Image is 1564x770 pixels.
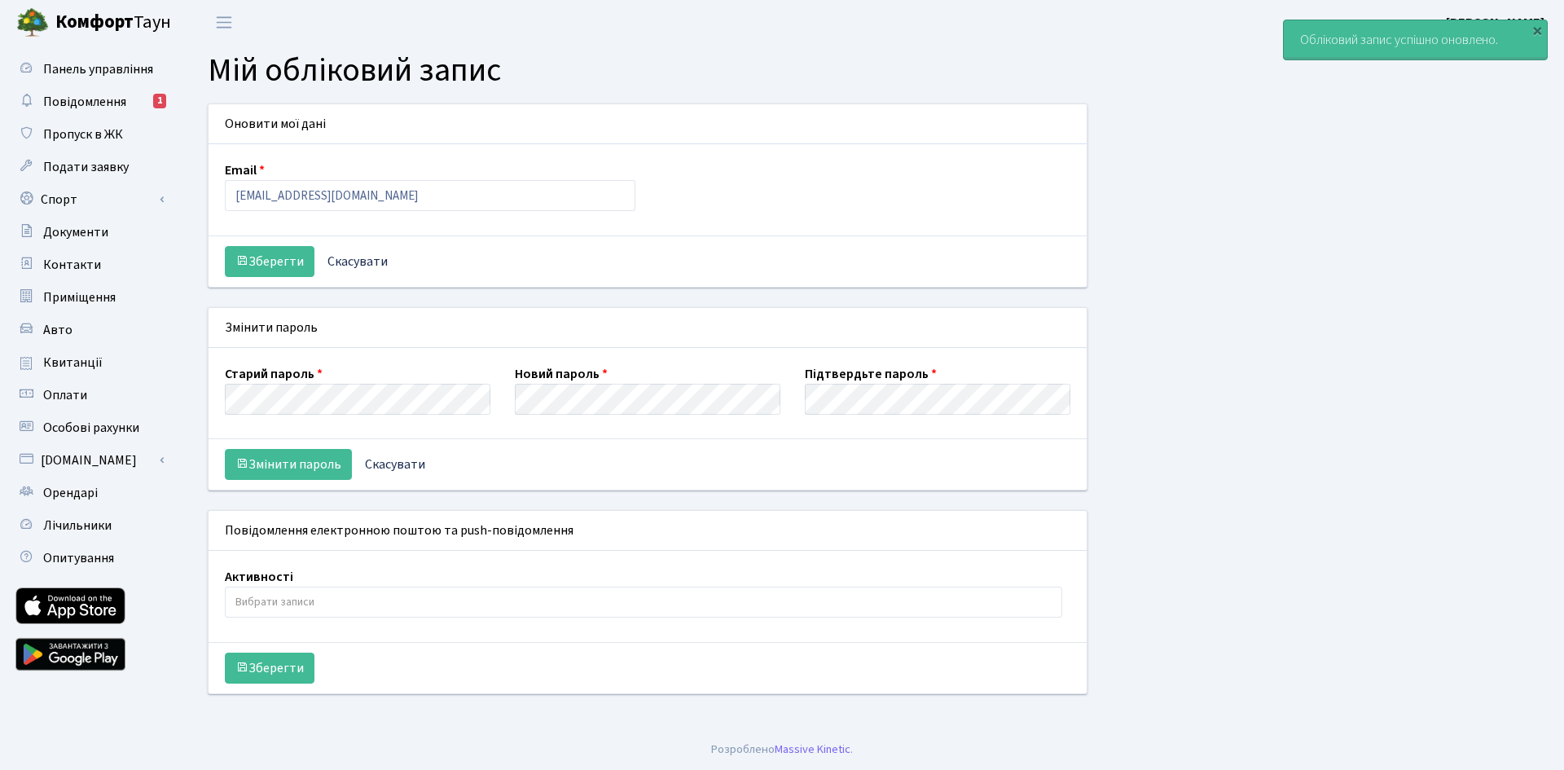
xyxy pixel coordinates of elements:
[8,379,171,411] a: Оплати
[43,256,101,274] span: Контакти
[8,216,171,249] a: Документи
[16,7,49,39] img: logo.png
[8,314,171,346] a: Авто
[8,151,171,183] a: Подати заявку
[43,93,126,111] span: Повідомлення
[775,741,850,758] a: Massive Kinetic
[43,321,72,339] span: Авто
[317,246,398,277] a: Скасувати
[225,567,293,587] label: Активності
[8,118,171,151] a: Пропуск в ЖК
[153,94,166,108] div: 1
[8,183,171,216] a: Спорт
[209,511,1087,551] div: Повідомлення електронною поштою та push-повідомлення
[225,653,314,684] button: Зберегти
[43,158,129,176] span: Подати заявку
[43,125,123,143] span: Пропуск в ЖК
[8,281,171,314] a: Приміщення
[8,86,171,118] a: Повідомлення1
[354,449,436,480] a: Скасувати
[208,51,1540,90] h1: Мій обліковий запис
[43,549,114,567] span: Опитування
[43,419,139,437] span: Особові рахунки
[8,249,171,281] a: Контакти
[8,411,171,444] a: Особові рахунки
[209,104,1087,144] div: Оновити мої дані
[204,9,244,36] button: Переключити навігацію
[226,587,1061,617] input: Вибрати записи
[1284,20,1547,59] div: Обліковий запис успішно оновлено.
[805,364,937,384] label: Підтвердьте пароль
[55,9,134,35] b: Комфорт
[43,354,103,372] span: Квитанції
[8,444,171,477] a: [DOMAIN_NAME]
[225,161,265,180] label: Email
[8,53,171,86] a: Панель управління
[515,364,608,384] label: Новий пароль
[43,517,112,535] span: Лічильники
[43,386,87,404] span: Оплати
[1446,14,1544,32] b: [PERSON_NAME]
[1446,13,1544,33] a: [PERSON_NAME]
[43,484,98,502] span: Орендарі
[8,542,171,574] a: Опитування
[8,477,171,509] a: Орендарі
[43,223,108,241] span: Документи
[225,246,314,277] button: Зберегти
[711,741,853,759] div: Розроблено .
[43,60,153,78] span: Панель управління
[43,288,116,306] span: Приміщення
[225,364,323,384] label: Старий пароль
[209,308,1087,348] div: Змінити пароль
[225,449,352,480] button: Змінити пароль
[1529,22,1545,38] div: ×
[8,346,171,379] a: Квитанції
[55,9,171,37] span: Таун
[8,509,171,542] a: Лічильники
